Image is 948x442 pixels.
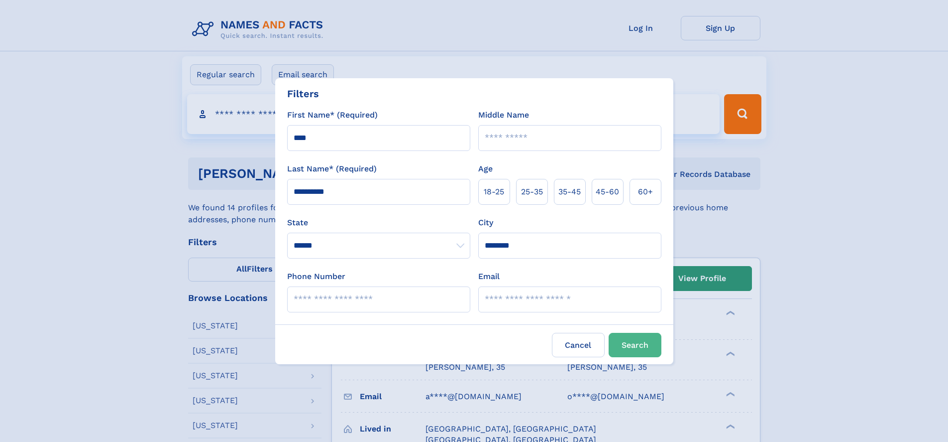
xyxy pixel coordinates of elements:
label: Cancel [552,333,605,357]
label: Last Name* (Required) [287,163,377,175]
label: State [287,217,470,229]
label: First Name* (Required) [287,109,378,121]
label: City [478,217,493,229]
button: Search [609,333,661,357]
span: 35‑45 [558,186,581,198]
div: Filters [287,86,319,101]
label: Email [478,271,500,283]
label: Age [478,163,493,175]
span: 25‑35 [521,186,543,198]
span: 60+ [638,186,653,198]
span: 18‑25 [484,186,504,198]
label: Middle Name [478,109,529,121]
span: 45‑60 [596,186,619,198]
label: Phone Number [287,271,345,283]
